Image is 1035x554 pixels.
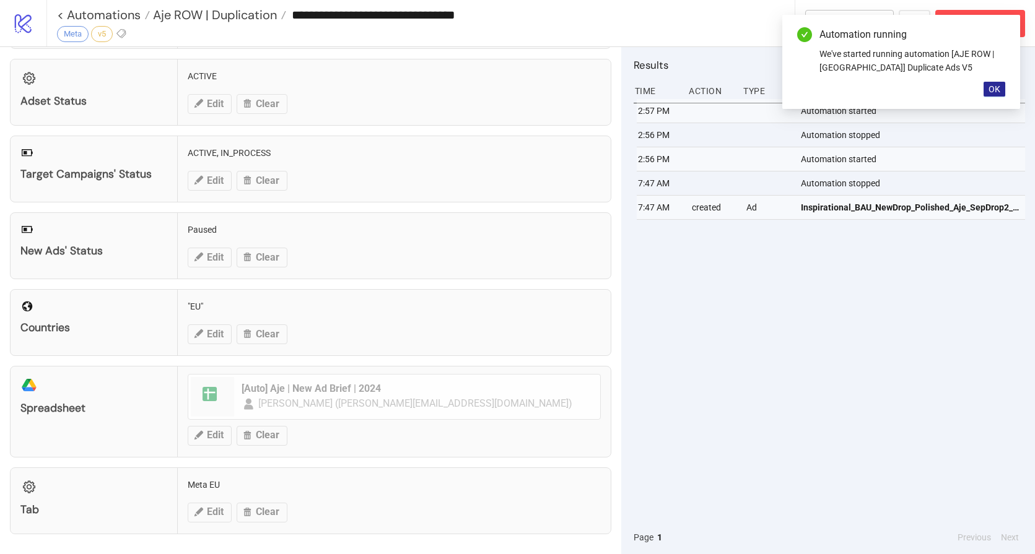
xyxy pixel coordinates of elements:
[57,9,150,21] a: < Automations
[801,201,1020,214] span: Inspirational_BAU_NewDrop_Polished_Aje_SepDrop2_NewArrivals_FloralPrint_Tactical_Carousel - Image...
[819,47,1005,74] div: We've started running automation [AJE ROW | [GEOGRAPHIC_DATA]] Duplicate Ads V5
[899,10,930,37] button: ...
[801,196,1020,219] a: Inspirational_BAU_NewDrop_Polished_Aje_SepDrop2_NewArrivals_FloralPrint_Tactical_Carousel - Image...
[935,10,1025,37] button: Abort Run
[745,196,791,219] div: Ad
[637,171,683,195] div: 7:47 AM
[997,530,1023,544] button: Next
[805,10,894,37] button: To Builder
[150,9,286,21] a: Aje ROW | Duplication
[91,26,113,42] div: v5
[637,123,683,147] div: 2:56 PM
[57,26,89,42] div: Meta
[742,79,788,103] div: Type
[637,99,683,123] div: 2:57 PM
[954,530,995,544] button: Previous
[989,84,1000,94] span: OK
[634,57,1025,73] h2: Results
[653,530,666,544] button: 1
[634,79,679,103] div: Time
[691,196,736,219] div: created
[688,79,733,103] div: Action
[637,196,683,219] div: 7:47 AM
[800,147,1028,171] div: Automation started
[819,27,1005,42] div: Automation running
[637,147,683,171] div: 2:56 PM
[634,530,653,544] span: Page
[150,7,277,23] span: Aje ROW | Duplication
[800,123,1028,147] div: Automation stopped
[800,171,1028,195] div: Automation stopped
[797,27,812,42] span: check-circle
[984,82,1005,97] button: OK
